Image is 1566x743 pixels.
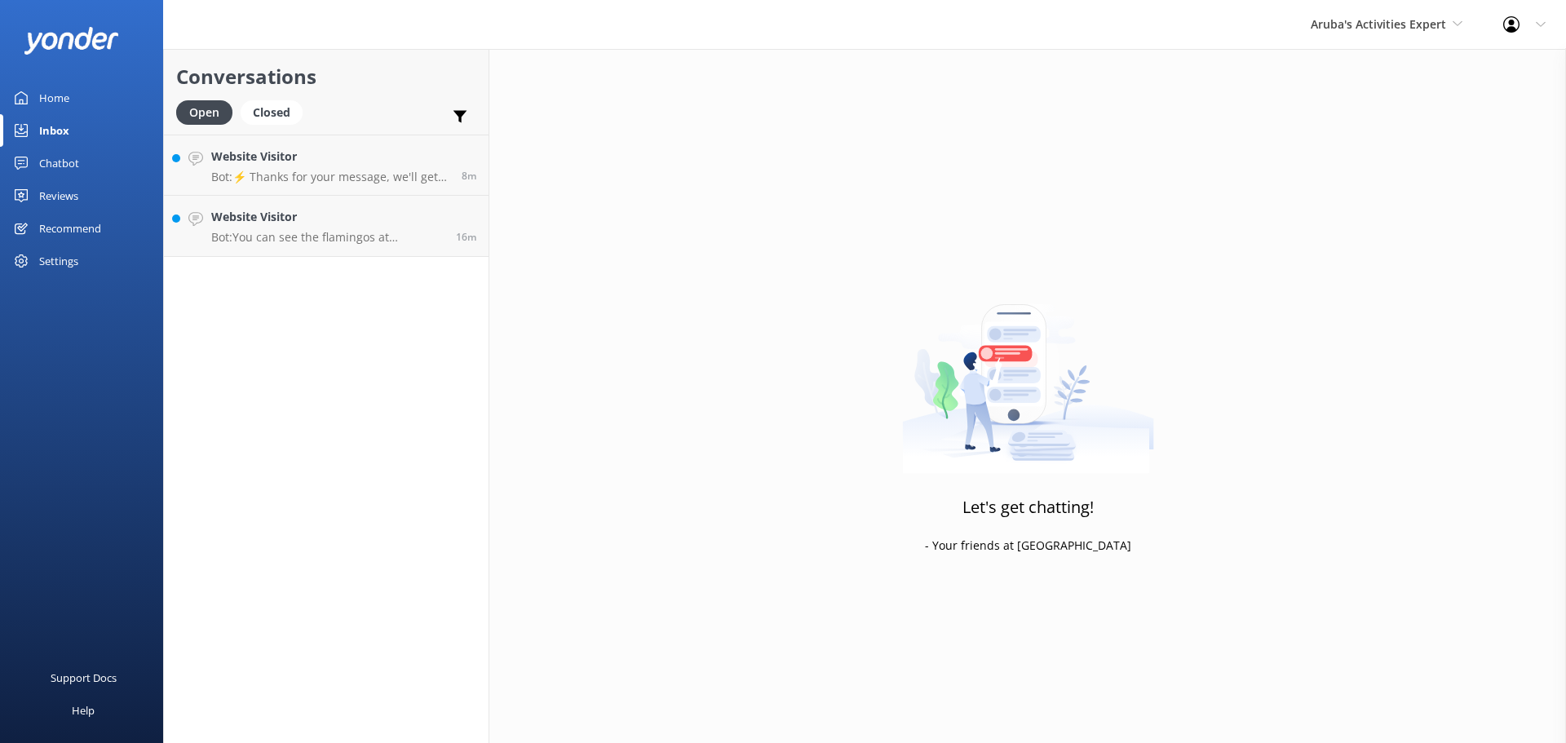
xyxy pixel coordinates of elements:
[962,494,1094,520] h3: Let's get chatting!
[462,169,476,183] span: 08:55am 15-Aug-2025 (UTC -04:00) America/Caracas
[51,661,117,694] div: Support Docs
[164,135,489,196] a: Website VisitorBot:⚡ Thanks for your message, we'll get back to you as soon as we can.8m
[925,537,1131,555] p: - Your friends at [GEOGRAPHIC_DATA]
[176,61,476,92] h2: Conversations
[24,27,118,54] img: yonder-white-logo.png
[176,100,232,125] div: Open
[72,694,95,727] div: Help
[456,230,476,244] span: 08:46am 15-Aug-2025 (UTC -04:00) America/Caracas
[241,100,303,125] div: Closed
[39,147,79,179] div: Chatbot
[39,245,78,277] div: Settings
[39,179,78,212] div: Reviews
[39,212,101,245] div: Recommend
[164,196,489,257] a: Website VisitorBot:You can see the flamingos at [GEOGRAPHIC_DATA]. Guests with regular tickets ca...
[39,82,69,114] div: Home
[1311,16,1446,32] span: Aruba's Activities Expert
[211,230,444,245] p: Bot: You can see the flamingos at [GEOGRAPHIC_DATA]. Guests with regular tickets can view the fla...
[176,103,241,121] a: Open
[211,170,449,184] p: Bot: ⚡ Thanks for your message, we'll get back to you as soon as we can.
[241,103,311,121] a: Closed
[39,114,69,147] div: Inbox
[902,270,1154,474] img: artwork of a man stealing a conversation from at giant smartphone
[211,208,444,226] h4: Website Visitor
[211,148,449,166] h4: Website Visitor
